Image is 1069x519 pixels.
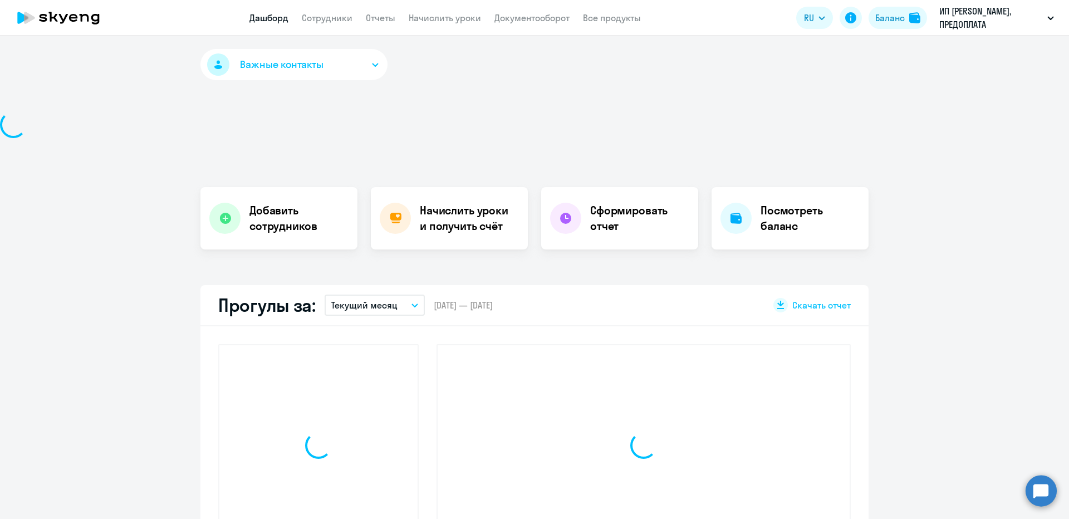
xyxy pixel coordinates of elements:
[583,12,641,23] a: Все продукты
[761,203,860,234] h4: Посмотреть баланс
[934,4,1060,31] button: ИП [PERSON_NAME], ПРЕДОПЛАТА
[590,203,689,234] h4: Сформировать отчет
[939,4,1043,31] p: ИП [PERSON_NAME], ПРЕДОПЛАТА
[249,203,349,234] h4: Добавить сотрудников
[249,12,288,23] a: Дашборд
[494,12,570,23] a: Документооборот
[200,49,388,80] button: Важные контакты
[366,12,395,23] a: Отчеты
[218,294,316,316] h2: Прогулы за:
[409,12,481,23] a: Начислить уроки
[331,298,398,312] p: Текущий месяц
[420,203,517,234] h4: Начислить уроки и получить счёт
[875,11,905,25] div: Баланс
[804,11,814,25] span: RU
[796,7,833,29] button: RU
[869,7,927,29] button: Балансbalance
[792,299,851,311] span: Скачать отчет
[909,12,920,23] img: balance
[240,57,323,72] span: Важные контакты
[325,295,425,316] button: Текущий месяц
[434,299,493,311] span: [DATE] — [DATE]
[302,12,352,23] a: Сотрудники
